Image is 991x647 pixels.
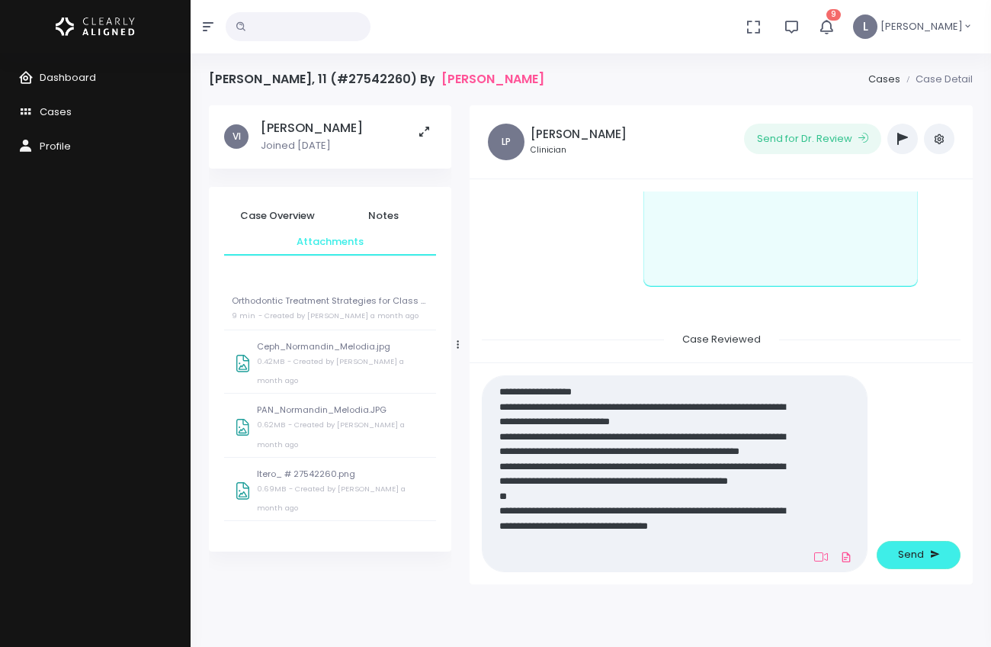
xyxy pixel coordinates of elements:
[826,9,841,21] span: 9
[853,14,877,39] span: L
[664,327,779,351] span: Case Reviewed
[257,420,405,449] small: - Created by [PERSON_NAME] a month ago
[40,105,72,119] span: Cases
[482,192,961,349] div: scrollable content
[261,121,363,136] h5: [PERSON_NAME]
[898,547,924,562] span: Send
[744,124,881,154] button: Send for Dr. Review
[531,127,627,141] h5: [PERSON_NAME]
[209,105,451,571] div: scrollable content
[531,144,627,156] small: Clinician
[880,19,963,34] span: [PERSON_NAME]
[837,543,855,571] a: Add Files
[257,405,426,415] p: PAN_Normandin_Melodia.JPG
[224,124,249,149] span: VI
[40,139,71,153] span: Profile
[258,311,419,320] small: - Created by [PERSON_NAME] a month ago
[257,484,286,494] small: 0.69MB
[257,356,404,386] small: - Created by [PERSON_NAME] a month ago
[257,342,426,352] p: Ceph_Normandin_Melodia.jpg
[441,72,544,86] a: [PERSON_NAME]
[868,72,900,86] a: Cases
[877,541,961,569] button: Send
[232,296,429,306] p: Orthodontic Treatment Strategies for Class 2 [MEDICAL_DATA]
[56,11,135,43] img: Logo Horizontal
[261,138,363,153] p: Joined [DATE]
[257,420,285,430] small: 0.62MB
[257,469,426,479] p: Itero_ # 27542260.png
[209,72,544,86] h4: [PERSON_NAME], 11 (#27542260) By
[236,234,424,249] span: Attachments
[488,124,524,160] span: LP
[232,311,255,320] small: 9 min
[342,208,424,224] span: Notes
[236,208,318,224] span: Case Overview
[900,72,973,87] li: Case Detail
[257,484,406,513] small: - Created by [PERSON_NAME] a month ago
[40,70,96,85] span: Dashboard
[257,356,284,366] small: 0.42MB
[811,551,831,563] a: Add Loom Video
